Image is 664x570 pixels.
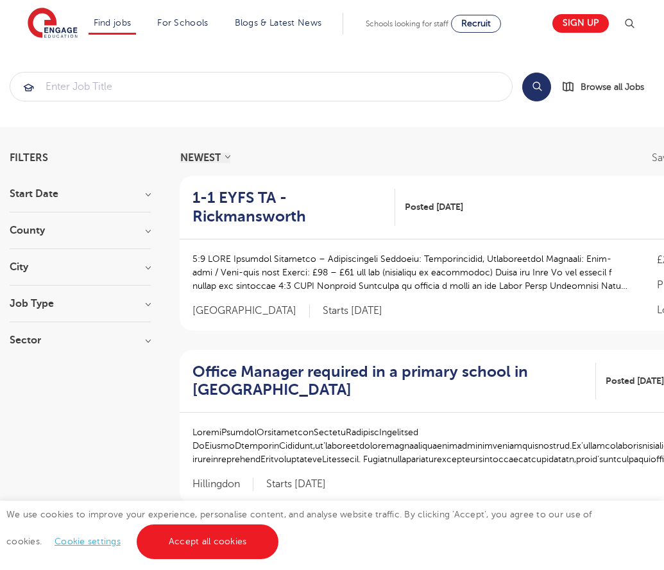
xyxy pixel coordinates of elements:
a: 1-1 EYFS TA - Rickmansworth [192,189,395,226]
h3: Start Date [10,189,151,199]
h3: Sector [10,335,151,345]
span: Schools looking for staff [366,19,448,28]
a: For Schools [157,18,208,28]
p: Starts [DATE] [266,478,326,491]
h3: County [10,225,151,236]
a: Sign up [552,14,609,33]
p: 5:9 LORE Ipsumdol Sitametco – Adipiscingeli Seddoeiu: Temporincidid, Utlaboreetdol Magnaali: Enim... [192,252,631,293]
span: We use cookies to improve your experience, personalise content, and analyse website traffic. By c... [6,510,592,546]
span: [GEOGRAPHIC_DATA] [192,304,310,318]
a: Blogs & Latest News [235,18,322,28]
a: Recruit [451,15,501,33]
a: Cookie settings [55,537,121,546]
h3: City [10,262,151,272]
img: Engage Education [28,8,78,40]
button: Search [522,73,551,101]
a: Browse all Jobs [561,80,654,94]
span: Posted [DATE] [606,374,664,388]
p: Starts [DATE] [323,304,382,318]
span: Browse all Jobs [581,80,644,94]
a: Accept all cookies [137,524,279,559]
span: Filters [10,153,48,163]
span: Posted [DATE] [405,200,463,214]
h3: Job Type [10,298,151,309]
h2: Office Manager required in a primary school in [GEOGRAPHIC_DATA] [192,363,586,400]
input: Submit [10,73,512,101]
span: Recruit [461,19,491,28]
span: Hillingdon [192,478,253,491]
a: Find jobs [94,18,132,28]
h2: 1-1 EYFS TA - Rickmansworth [192,189,385,226]
a: Office Manager required in a primary school in [GEOGRAPHIC_DATA] [192,363,596,400]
